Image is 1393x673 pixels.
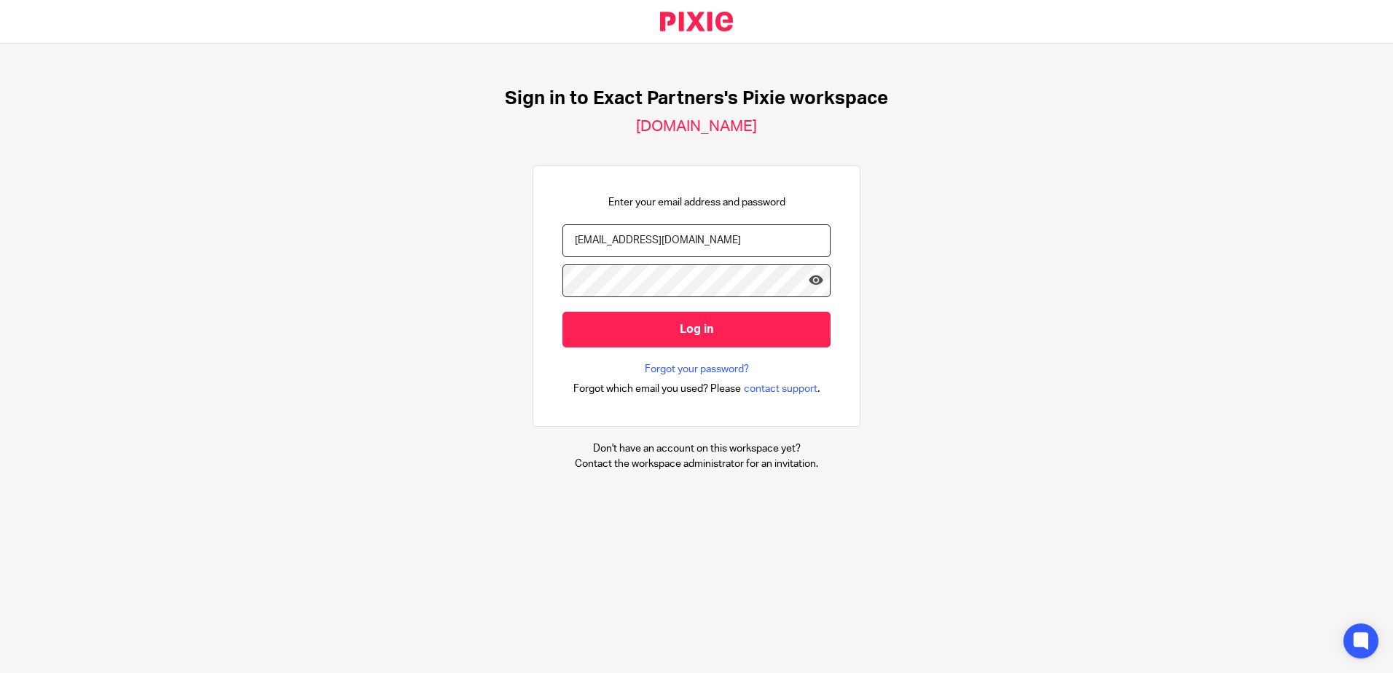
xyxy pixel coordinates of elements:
input: Log in [562,312,831,347]
span: Forgot which email you used? Please [573,382,741,396]
span: contact support [744,382,817,396]
p: Contact the workspace administrator for an invitation. [575,457,818,471]
h2: [DOMAIN_NAME] [636,117,757,136]
a: Forgot your password? [645,362,749,377]
p: Don't have an account on this workspace yet? [575,441,818,456]
h1: Sign in to Exact Partners's Pixie workspace [505,87,888,110]
input: name@example.com [562,224,831,257]
p: Enter your email address and password [608,195,785,210]
div: . [573,380,820,397]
